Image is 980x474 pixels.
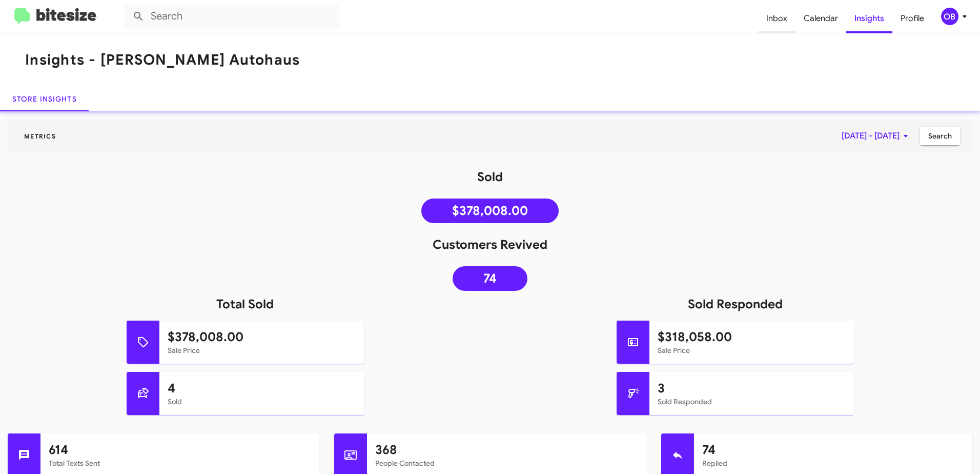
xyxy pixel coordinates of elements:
mat-card-subtitle: Sold Responded [658,397,846,407]
h1: 3 [658,380,846,397]
span: 74 [483,273,497,284]
button: [DATE] - [DATE] [833,127,920,145]
mat-card-subtitle: Replied [702,458,964,468]
button: Search [920,127,960,145]
h1: 614 [49,442,311,458]
mat-card-subtitle: Sold [168,397,356,407]
span: Metrics [16,132,64,140]
a: Insights [846,4,892,33]
a: Calendar [795,4,846,33]
mat-card-subtitle: People Contacted [375,458,637,468]
span: Search [928,127,952,145]
input: Search [124,4,339,29]
mat-card-subtitle: Sale Price [658,345,846,355]
button: OB [932,8,969,25]
h1: Insights - [PERSON_NAME] Autohaus [25,52,300,68]
div: OB [941,8,958,25]
h1: Sold Responded [490,296,980,312]
h1: $318,058.00 [658,329,846,345]
mat-card-subtitle: Total Texts Sent [49,458,311,468]
span: $378,008.00 [452,206,528,216]
h1: 4 [168,380,356,397]
h1: $378,008.00 [168,329,356,345]
h1: 368 [375,442,637,458]
h1: 74 [702,442,964,458]
span: [DATE] - [DATE] [842,127,912,145]
a: Inbox [758,4,795,33]
a: Profile [892,4,932,33]
mat-card-subtitle: Sale Price [168,345,356,355]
